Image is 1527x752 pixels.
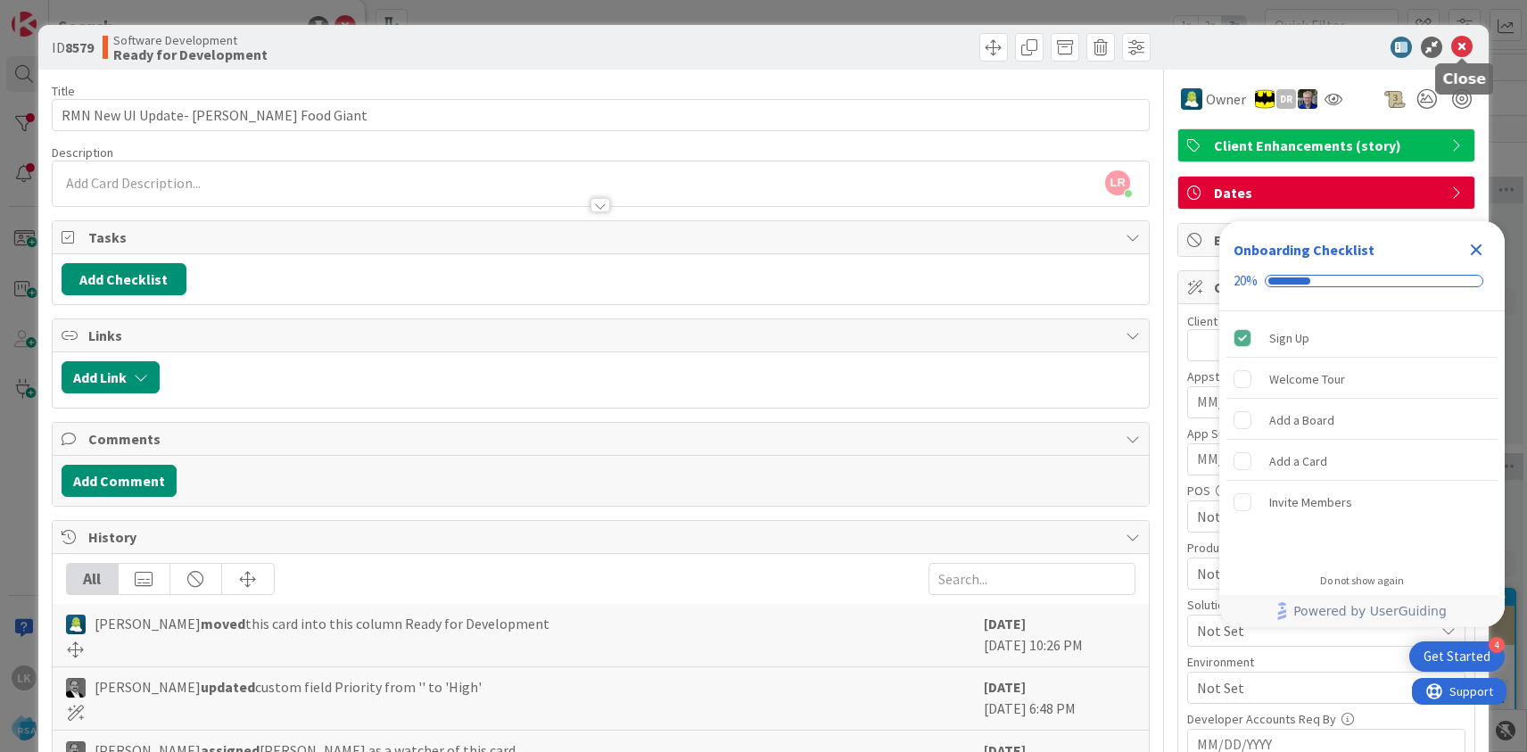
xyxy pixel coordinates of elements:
div: Solutions Required [1187,599,1465,611]
img: RA [66,678,86,698]
div: Do not show again [1320,574,1404,588]
span: Not Set [1197,677,1434,698]
a: Powered by UserGuiding [1228,595,1496,627]
div: Footer [1219,595,1505,627]
label: Title [52,83,75,99]
div: Checklist items [1219,311,1505,562]
span: Tasks [88,227,1117,248]
span: Support [37,3,81,24]
input: MM/DD/YYYY [1197,444,1456,475]
div: Close Checklist [1462,236,1490,264]
div: POS [1187,484,1465,497]
b: [DATE] [984,678,1026,696]
span: Not Set [1197,620,1434,641]
span: Comments [88,428,1117,450]
img: AC [1255,89,1275,109]
div: DR [1276,89,1296,109]
img: RD [1181,88,1202,110]
b: updated [201,678,255,696]
img: RD [66,615,86,634]
span: Not Set [1197,506,1434,527]
input: type card name here... [52,99,1150,131]
span: Powered by UserGuiding [1293,600,1447,622]
input: Search... [929,563,1135,595]
div: Sign Up is complete. [1226,318,1498,358]
input: MM/DD/YYYY [1197,387,1456,417]
span: LR [1105,170,1130,195]
h5: Close [1443,70,1487,87]
div: Welcome Tour [1269,368,1345,390]
span: [PERSON_NAME] this card into this column Ready for Development [95,613,549,634]
span: Not Set [1197,563,1434,584]
span: Custom Fields [1214,277,1442,298]
span: Owner [1206,88,1246,110]
span: Client Enhancements (story) [1214,135,1442,156]
div: App Submission By [1187,427,1465,440]
div: Product [1187,541,1465,554]
button: Add Link [62,361,160,393]
div: [DATE] 6:48 PM [984,676,1135,721]
div: 20% [1234,273,1258,289]
div: Add a Board [1269,409,1334,431]
div: Checklist progress: 20% [1234,273,1490,289]
b: moved [201,615,245,632]
label: Client [1187,313,1217,329]
div: Appstore Live By [1187,370,1465,383]
div: Welcome Tour is incomplete. [1226,359,1498,399]
div: Developer Accounts Req By [1187,713,1465,725]
div: Get Started [1424,648,1490,665]
div: Invite Members is incomplete. [1226,483,1498,522]
span: History [88,526,1117,548]
button: Add Checklist [62,263,186,295]
span: Dates [1214,182,1442,203]
span: Links [88,325,1117,346]
span: Block [1214,229,1442,251]
span: Software Development [113,33,268,47]
div: Checklist Container [1219,221,1505,627]
div: Add a Card [1269,450,1327,472]
img: RT [1298,89,1317,109]
div: [DATE] 10:26 PM [984,613,1135,657]
span: Description [52,145,113,161]
b: Ready for Development [113,47,268,62]
div: 4 [1489,637,1505,653]
b: 8579 [65,38,94,56]
div: All [67,564,119,594]
b: [DATE] [984,615,1026,632]
div: Invite Members [1269,492,1352,513]
div: Open Get Started checklist, remaining modules: 4 [1409,641,1505,672]
div: Add a Board is incomplete. [1226,401,1498,440]
button: Add Comment [62,465,177,497]
div: Onboarding Checklist [1234,239,1374,260]
div: Add a Card is incomplete. [1226,442,1498,481]
span: [PERSON_NAME] custom field Priority from '' to 'High' [95,676,482,698]
div: Sign Up [1269,327,1309,349]
div: Environment [1187,656,1465,668]
span: ID [52,37,94,58]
